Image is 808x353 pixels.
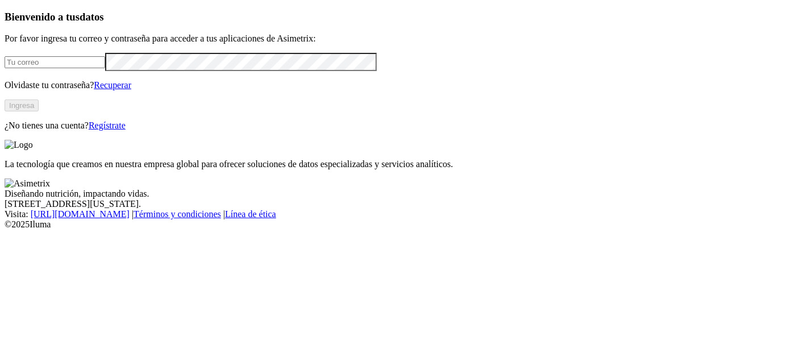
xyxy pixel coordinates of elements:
img: Asimetrix [5,178,50,189]
a: Términos y condiciones [134,209,221,219]
p: Por favor ingresa tu correo y contraseña para acceder a tus aplicaciones de Asimetrix: [5,34,803,44]
div: [STREET_ADDRESS][US_STATE]. [5,199,803,209]
h3: Bienvenido a tus [5,11,803,23]
a: Regístrate [89,121,126,130]
img: Logo [5,140,33,150]
span: datos [80,11,104,23]
button: Ingresa [5,99,39,111]
a: Línea de ética [225,209,276,219]
input: Tu correo [5,56,105,68]
a: [URL][DOMAIN_NAME] [31,209,130,219]
div: Visita : | | [5,209,803,219]
div: Diseñando nutrición, impactando vidas. [5,189,803,199]
div: © 2025 Iluma [5,219,803,230]
a: Recuperar [94,80,131,90]
p: ¿No tienes una cuenta? [5,121,803,131]
p: Olvidaste tu contraseña? [5,80,803,90]
p: La tecnología que creamos en nuestra empresa global para ofrecer soluciones de datos especializad... [5,159,803,169]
